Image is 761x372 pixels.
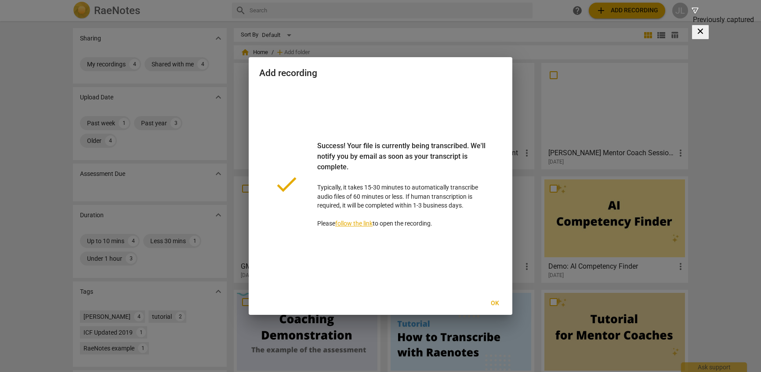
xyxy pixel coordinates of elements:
[259,68,502,79] h2: Add recording
[488,299,502,308] span: Ok
[317,141,488,183] div: Success! Your file is currently being transcribed. We'll notify you by email as soon as your tran...
[273,171,300,197] span: done
[317,141,488,228] p: Typically, it takes 15-30 minutes to automatically transcribe audio files of 60 minutes or less. ...
[335,220,373,227] a: follow the link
